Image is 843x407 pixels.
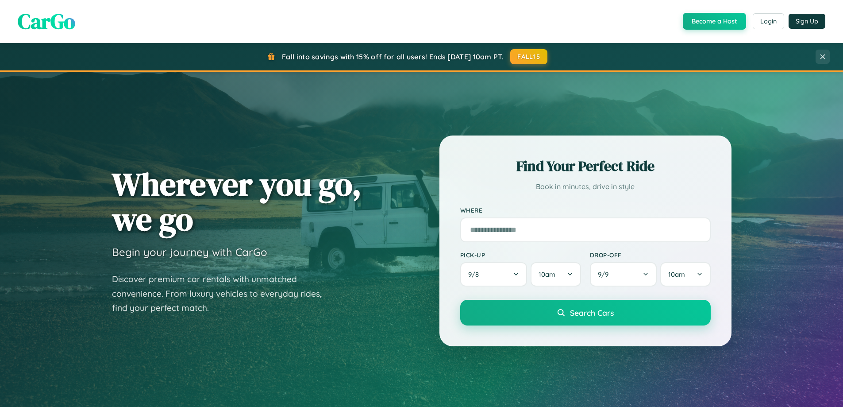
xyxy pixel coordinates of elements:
[112,245,267,259] h3: Begin your journey with CarGo
[789,14,825,29] button: Sign Up
[510,49,547,64] button: FALL15
[590,262,657,287] button: 9/9
[112,272,333,315] p: Discover premium car rentals with unmatched convenience. From luxury vehicles to everyday rides, ...
[460,300,711,326] button: Search Cars
[570,308,614,318] span: Search Cars
[683,13,746,30] button: Become a Host
[282,52,504,61] span: Fall into savings with 15% off for all users! Ends [DATE] 10am PT.
[660,262,710,287] button: 10am
[460,206,711,214] label: Where
[18,7,75,36] span: CarGo
[590,251,711,259] label: Drop-off
[112,167,362,236] h1: Wherever you go, we go
[460,262,527,287] button: 9/8
[531,262,581,287] button: 10am
[460,251,581,259] label: Pick-up
[598,270,613,279] span: 9 / 9
[460,156,711,176] h2: Find Your Perfect Ride
[539,270,555,279] span: 10am
[468,270,483,279] span: 9 / 8
[460,180,711,193] p: Book in minutes, drive in style
[668,270,685,279] span: 10am
[753,13,784,29] button: Login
